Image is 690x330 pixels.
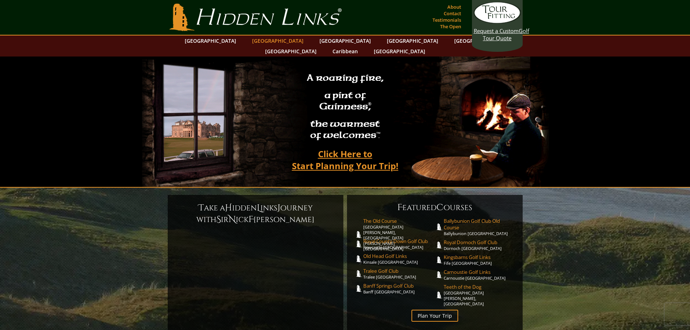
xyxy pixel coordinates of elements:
[262,46,320,57] a: [GEOGRAPHIC_DATA]
[363,253,435,265] a: Old Head Golf LinksKinsale [GEOGRAPHIC_DATA]
[363,218,435,251] a: The Old Course[GEOGRAPHIC_DATA][PERSON_NAME], [GEOGRAPHIC_DATA][PERSON_NAME] [GEOGRAPHIC_DATA]
[316,35,375,46] a: [GEOGRAPHIC_DATA]
[363,268,435,280] a: Tralee Golf ClubTralee [GEOGRAPHIC_DATA]
[363,268,435,274] span: Tralee Golf Club
[229,214,236,225] span: N
[225,202,232,214] span: H
[474,2,521,42] a: Request a CustomGolf Tour Quote
[438,21,463,32] a: The Open
[285,145,406,174] a: Click Here toStart Planning Your Trip!
[277,202,280,214] span: J
[444,239,515,251] a: Royal Dornoch Golf ClubDornoch [GEOGRAPHIC_DATA]
[302,69,388,145] h2: A roaring fire, a pint of Guinness , the warmest of welcomes™.
[444,269,515,275] span: Carnoustie Golf Links
[175,202,336,225] h6: ake a idden inks ourney with ir ick [PERSON_NAME]
[474,27,519,34] span: Request a Custom
[248,35,307,46] a: [GEOGRAPHIC_DATA]
[198,202,204,214] span: T
[442,8,463,18] a: Contact
[383,35,442,46] a: [GEOGRAPHIC_DATA]
[444,239,515,246] span: Royal Dornoch Golf Club
[444,218,515,231] span: Ballybunion Golf Club Old Course
[363,283,435,295] a: Banff Springs Golf ClubBanff [GEOGRAPHIC_DATA]
[248,214,254,225] span: F
[444,254,515,260] span: Kingsbarns Golf Links
[411,310,458,322] a: Plan Your Trip
[216,214,221,225] span: S
[436,202,444,213] span: C
[363,238,435,245] span: Royal County Down Golf Club
[444,254,515,266] a: Kingsbarns Golf LinksFife [GEOGRAPHIC_DATA]
[257,202,260,214] span: L
[363,283,435,289] span: Banff Springs Golf Club
[444,218,515,236] a: Ballybunion Golf Club Old CourseBallybunion [GEOGRAPHIC_DATA]
[363,253,435,259] span: Old Head Golf Links
[444,269,515,281] a: Carnoustie Golf LinksCarnoustie [GEOGRAPHIC_DATA]
[431,15,463,25] a: Testimonials
[446,2,463,12] a: About
[363,218,435,224] span: The Old Course
[329,46,361,57] a: Caribbean
[363,238,435,250] a: Royal County Down Golf ClubNewcastle [GEOGRAPHIC_DATA]
[451,35,509,46] a: [GEOGRAPHIC_DATA]
[181,35,240,46] a: [GEOGRAPHIC_DATA]
[354,202,515,213] h6: eatured ourses
[444,284,515,290] span: Teeth of the Dog
[370,46,429,57] a: [GEOGRAPHIC_DATA]
[397,202,402,213] span: F
[444,284,515,306] a: Teeth of the Dog[GEOGRAPHIC_DATA][PERSON_NAME], [GEOGRAPHIC_DATA]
